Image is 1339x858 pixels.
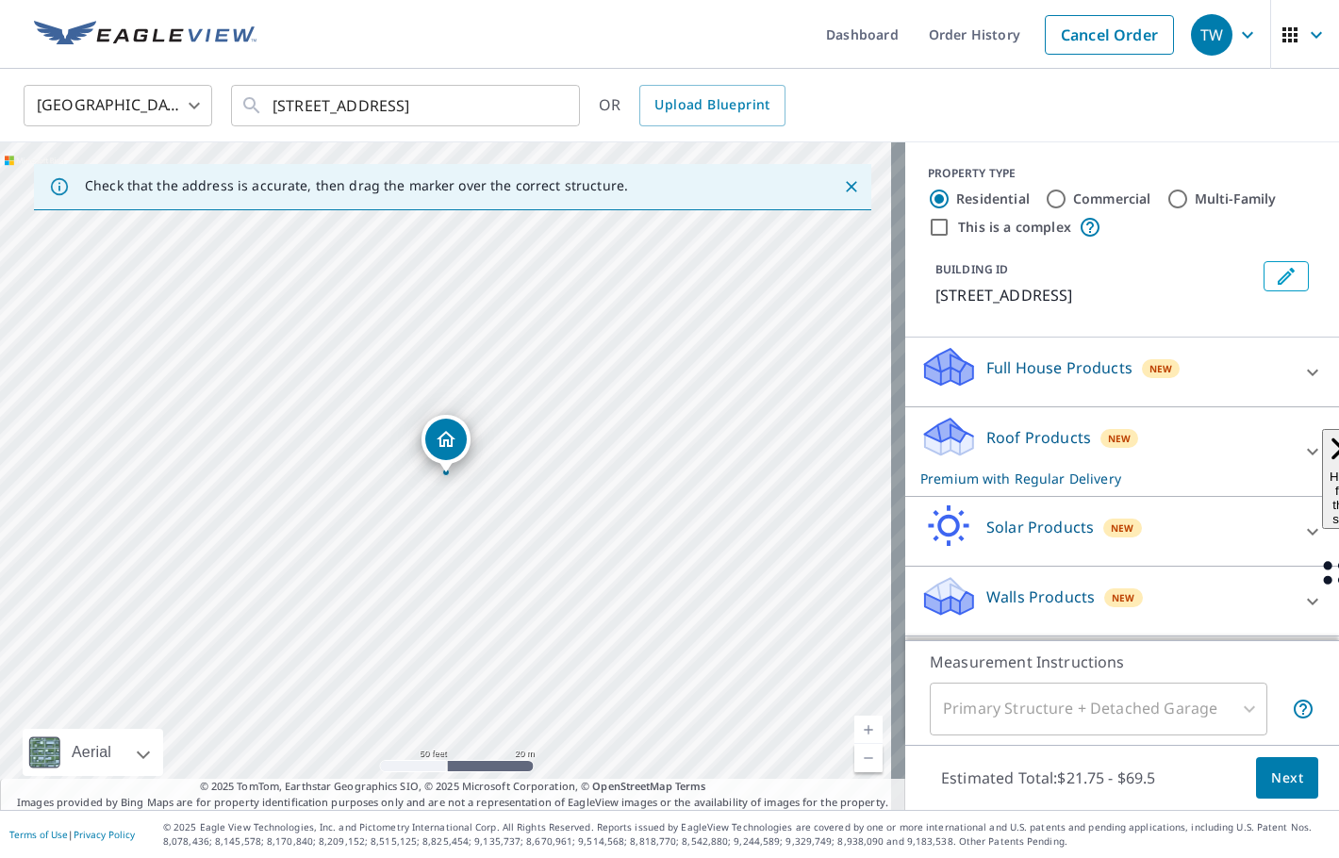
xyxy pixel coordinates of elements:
div: Walls ProductsNew [920,574,1324,628]
div: [GEOGRAPHIC_DATA] [24,79,212,132]
span: © 2025 TomTom, Earthstar Geographics SIO, © 2025 Microsoft Corporation, © [200,779,706,795]
div: Aerial [66,729,117,776]
div: Aerial [23,729,163,776]
p: © 2025 Eagle View Technologies, Inc. and Pictometry International Corp. All Rights Reserved. Repo... [163,820,1330,849]
span: Upload Blueprint [654,93,769,117]
div: Dropped pin, building 1, Residential property, 1535 Monteray St Flint, MI 48503 [422,415,471,473]
p: Estimated Total: $21.75 - $69.5 [926,757,1171,799]
a: Current Level 19, Zoom Out [854,744,883,772]
span: New [1108,431,1132,446]
p: Walls Products [986,586,1095,608]
p: Solar Products [986,516,1094,538]
div: Solar ProductsNew [920,504,1324,558]
p: Roof Products [986,426,1091,449]
img: EV Logo [34,21,256,49]
a: Privacy Policy [74,828,135,841]
p: Full House Products [986,356,1132,379]
a: Cancel Order [1045,15,1174,55]
a: Terms of Use [9,828,68,841]
p: | [9,829,135,840]
div: Full House ProductsNew [920,345,1324,399]
div: PROPERTY TYPE [928,165,1316,182]
button: Next [1256,757,1318,800]
a: Terms [675,779,706,793]
p: [STREET_ADDRESS] [935,284,1256,306]
p: BUILDING ID [935,261,1008,277]
span: Next [1271,767,1303,790]
div: TW [1191,14,1232,56]
p: Check that the address is accurate, then drag the marker over the correct structure. [85,177,628,194]
div: OR [599,85,785,126]
a: Upload Blueprint [639,85,785,126]
span: New [1111,520,1134,536]
label: Residential [956,190,1030,208]
input: Search by address or latitude-longitude [273,79,541,132]
span: New [1112,590,1135,605]
a: Current Level 19, Zoom In [854,716,883,744]
label: Multi-Family [1195,190,1277,208]
a: OpenStreetMap [592,779,671,793]
span: Your report will include the primary structure and a detached garage if one exists. [1292,698,1314,720]
div: Roof ProductsNewPremium with Regular Delivery [920,415,1324,488]
p: Measurement Instructions [930,651,1314,673]
label: Commercial [1073,190,1151,208]
div: Primary Structure + Detached Garage [930,683,1267,735]
button: Close [839,174,864,199]
button: Edit building 1 [1264,261,1309,291]
label: This is a complex [958,218,1071,237]
p: Premium with Regular Delivery [920,469,1290,488]
span: New [1149,361,1173,376]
